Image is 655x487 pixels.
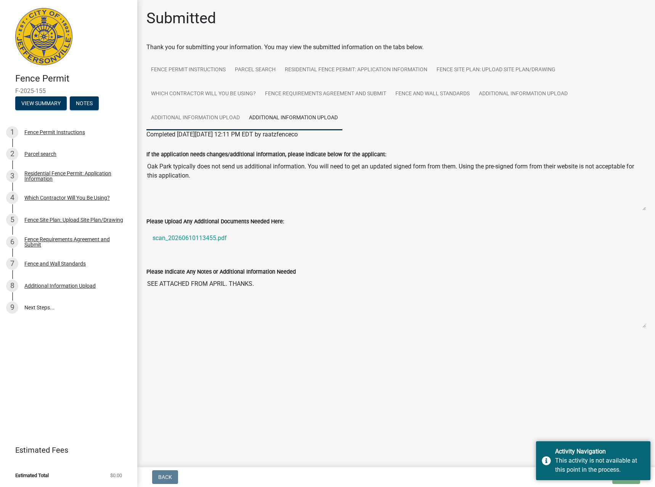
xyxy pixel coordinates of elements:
[24,283,96,288] div: Additional Information Upload
[555,447,645,456] div: Activity Navigation
[15,473,49,478] span: Estimated Total
[6,301,18,314] div: 9
[6,126,18,138] div: 1
[260,82,391,106] a: Fence Requirements Agreement and Submit
[146,152,386,157] label: If the application needs changes/additional information, please indicate below for the applicant:
[6,442,125,458] a: Estimated Fees
[6,192,18,204] div: 4
[244,106,342,130] a: Additional Information Upload
[6,236,18,248] div: 6
[24,171,125,181] div: Residential Fence Permit: Application Information
[280,58,432,82] a: Residential Fence Permit: Application Information
[6,170,18,182] div: 3
[230,58,280,82] a: Parcel search
[146,106,244,130] a: Additional Information Upload
[15,8,72,65] img: City of Jeffersonville, Indiana
[15,96,67,110] button: View Summary
[152,470,178,484] button: Back
[24,237,125,247] div: Fence Requirements Agreement and Submit
[158,474,172,480] span: Back
[146,276,646,328] textarea: SEE ATTACHED FROM APRIL. THANKS.
[432,58,560,82] a: Fence Site Plan: Upload Site Plan/Drawing
[146,43,646,52] div: Thank you for submitting your information. You may view the submitted information on the tabs below.
[24,195,110,200] div: Which Contractor Will You Be Using?
[146,219,284,224] label: Please Upload Any Additional Documents Needed Here:
[6,148,18,160] div: 2
[474,82,572,106] a: Additional Information Upload
[24,151,56,157] div: Parcel search
[15,73,131,84] h4: Fence Permit
[6,258,18,270] div: 7
[70,101,99,107] wm-modal-confirm: Notes
[555,456,645,474] div: This activity is not available at this point in the process.
[146,159,646,211] textarea: Oak Park typically does not send us additional information. You will need to get an updated signe...
[24,217,123,223] div: Fence Site Plan: Upload Site Plan/Drawing
[6,214,18,226] div: 5
[146,229,646,247] a: scan_20260610113455.pdf
[391,82,474,106] a: Fence and Wall Standards
[146,58,230,82] a: Fence Permit Instructions
[6,280,18,292] div: 8
[24,130,85,135] div: Fence Permit Instructions
[110,473,122,478] span: $0.00
[70,96,99,110] button: Notes
[15,101,67,107] wm-modal-confirm: Summary
[146,269,296,275] label: Please Indicate Any Notes or Additional Information Needed
[146,131,298,138] span: Completed [DATE][DATE] 12:11 PM EDT by raatzfenceco
[24,261,86,266] div: Fence and Wall Standards
[15,87,122,95] span: F-2025-155
[146,9,216,27] h1: Submitted
[146,82,260,106] a: Which Contractor Will You Be Using?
